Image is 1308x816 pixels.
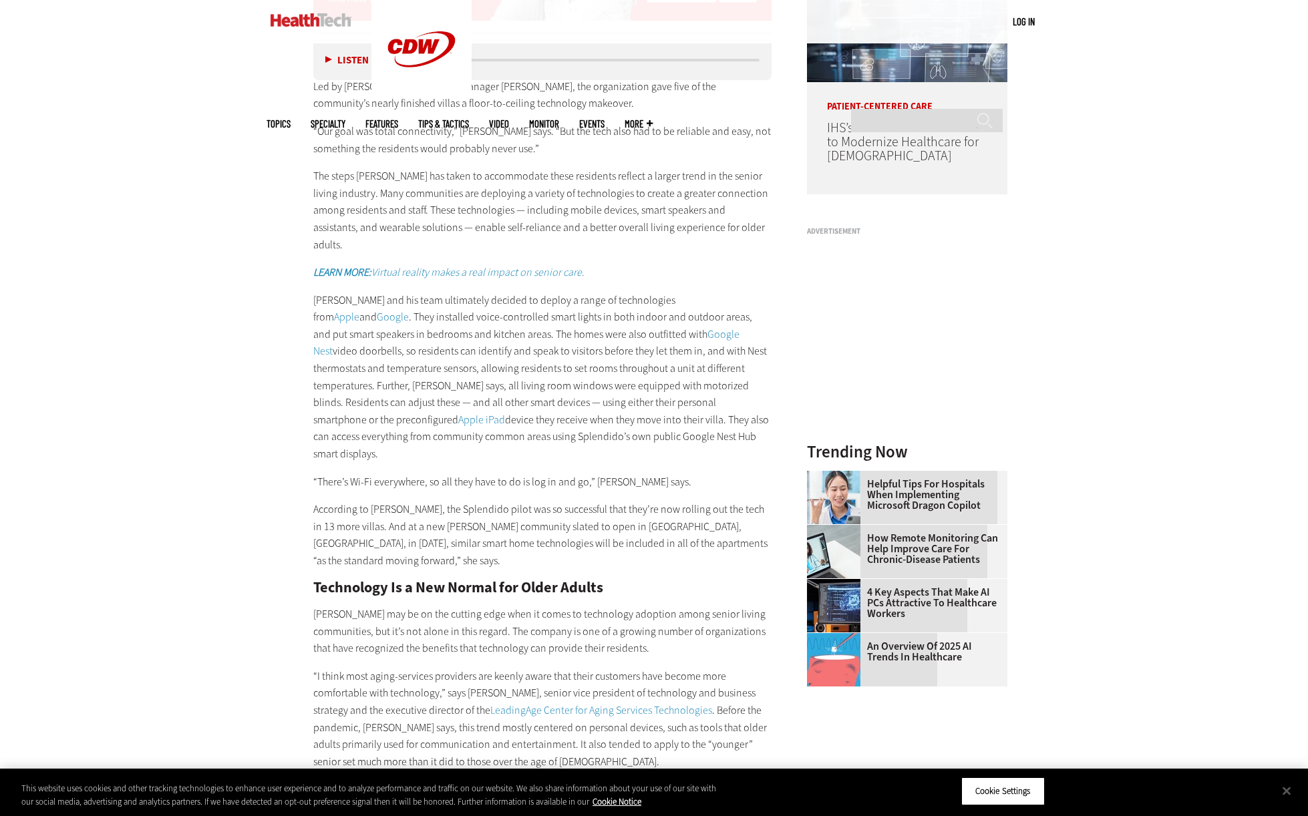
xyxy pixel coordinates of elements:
img: Doctor using phone to dictate to tablet [807,471,860,524]
h3: Trending Now [807,443,1007,460]
a: IHS’s PATH EHR Rollout Aims to Modernize Healthcare for [DEMOGRAPHIC_DATA] [827,119,982,165]
img: Patient speaking with doctor [807,525,860,578]
a: LeadingAge Center for Aging Services Technologies [490,703,712,717]
div: This website uses cookies and other tracking technologies to enhance user experience and to analy... [21,782,719,808]
img: illustration of computer chip being put inside head with waves [807,633,860,686]
a: MonITor [529,119,559,129]
a: Helpful Tips for Hospitals When Implementing Microsoft Dragon Copilot [807,479,999,511]
img: Desktop monitor with brain AI concept [807,579,860,632]
p: [PERSON_NAME] may be on the cutting edge when it comes to technology adoption among senior living... [313,606,772,657]
p: “There’s Wi-Fi everywhere, so all they have to do is log in and go,” [PERSON_NAME] says. [313,473,772,491]
span: More [625,119,653,129]
a: Apple iPad [458,413,505,427]
a: illustration of computer chip being put inside head with waves [807,633,867,644]
a: Log in [1013,15,1035,27]
a: 4 Key Aspects That Make AI PCs Attractive to Healthcare Workers [807,587,999,619]
p: [PERSON_NAME] and his team ultimately decided to deploy a range of technologies from and . They i... [313,292,772,463]
a: More information about your privacy [593,796,641,807]
a: Apple [334,310,359,324]
a: LEARN MORE:Virtual reality makes a real impact on senior care. [313,265,585,279]
p: “I think most aging-services providers are keenly aware that their customers have become more com... [313,668,772,771]
a: CDW [371,88,472,102]
a: Google [377,310,409,324]
a: Video [489,119,509,129]
p: The steps [PERSON_NAME] has taken to accommodate these residents reflect a larger trend in the se... [313,168,772,253]
h3: Advertisement [807,228,1007,235]
iframe: advertisement [807,241,1007,408]
button: Cookie Settings [961,777,1045,805]
a: Events [579,119,605,129]
a: How Remote Monitoring Can Help Improve Care for Chronic-Disease Patients [807,533,999,565]
img: Home [271,13,351,27]
p: According to [PERSON_NAME], the Splendido pilot was so successful that they’re now rolling out th... [313,501,772,569]
h2: Technology Is a New Normal for Older Adults [313,580,772,595]
a: Desktop monitor with brain AI concept [807,579,867,590]
a: Tips & Tactics [418,119,469,129]
a: Patient speaking with doctor [807,525,867,536]
span: Specialty [311,119,345,129]
a: An Overview of 2025 AI Trends in Healthcare [807,641,999,662]
button: Close [1272,776,1301,805]
strong: LEARN MORE: [313,265,371,279]
a: Doctor using phone to dictate to tablet [807,471,867,481]
em: Virtual reality makes a real impact on senior care. [313,265,585,279]
div: User menu [1013,15,1035,29]
a: Features [365,119,398,129]
span: Topics [267,119,291,129]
